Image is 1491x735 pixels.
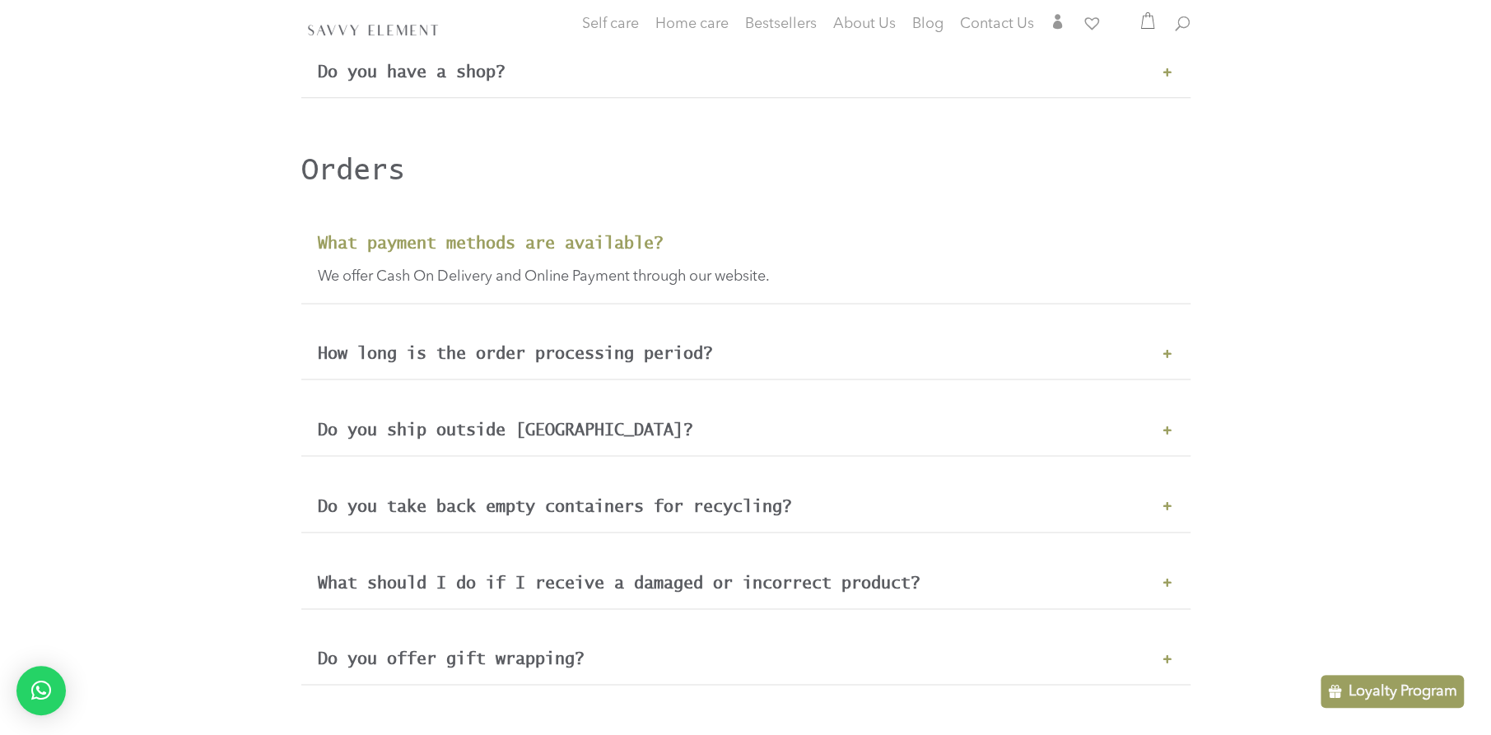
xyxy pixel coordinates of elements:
[912,16,944,31] span: Blog
[1051,14,1065,29] span: 
[833,18,896,35] a: About Us
[318,344,1174,362] h3: How long is the order processing period?
[318,269,770,284] span: We offer Cash On Delivery and Online Payment through our website.
[1051,14,1065,35] a: 
[745,16,817,31] span: Bestsellers
[582,18,639,51] a: Self care
[318,234,1174,252] h3: What payment methods are available?
[301,153,1190,193] h3: Orders
[655,18,729,51] a: Home care
[912,18,944,35] a: Blog
[655,16,729,31] span: Home care
[318,574,1174,592] h3: What should I do if I receive a damaged or incorrect product?
[318,63,1174,81] h3: Do you have a shop?
[960,18,1034,35] a: Contact Us
[318,649,1174,668] h3: Do you offer gift wrapping?
[305,21,441,38] img: SavvyElement
[745,18,817,35] a: Bestsellers
[833,16,896,31] span: About Us
[318,497,1174,515] h3: Do you take back empty containers for recycling?
[318,421,1174,439] h3: Do you ship outside [GEOGRAPHIC_DATA]?
[582,16,639,31] span: Self care
[960,16,1034,31] span: Contact Us
[1349,682,1457,701] p: Loyalty Program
